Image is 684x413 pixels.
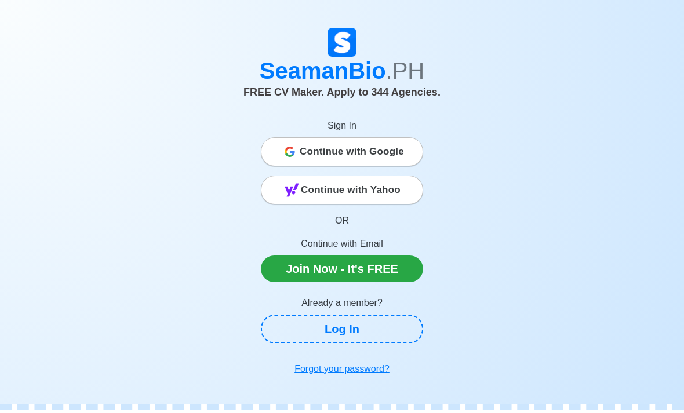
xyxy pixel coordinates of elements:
p: Already a member? [261,296,423,310]
button: Continue with Google [261,137,423,166]
span: Continue with Google [300,140,404,163]
p: Continue with Email [261,237,423,251]
a: Join Now - It's FREE [261,255,423,282]
span: .PH [386,58,425,83]
p: Sign In [261,119,423,133]
h1: SeamanBio [72,57,612,85]
span: FREE CV Maker. Apply to 344 Agencies. [243,86,441,98]
img: Logo [328,28,356,57]
a: Forgot your password? [261,357,423,381]
a: Log In [261,315,423,343]
p: OR [261,214,423,228]
u: Forgot your password? [294,364,390,374]
span: Continue with Yahoo [301,178,401,202]
button: Continue with Yahoo [261,176,423,204]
